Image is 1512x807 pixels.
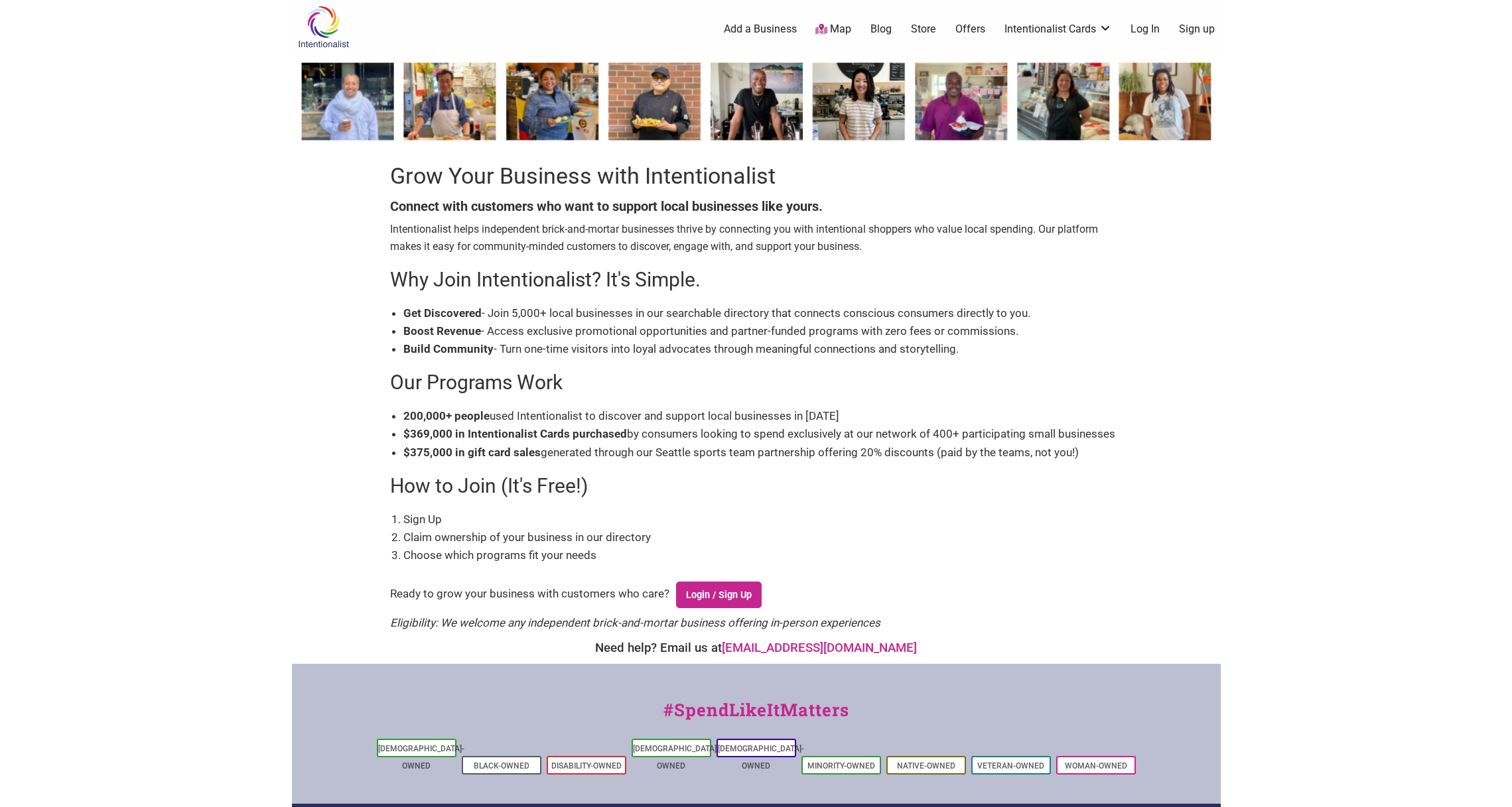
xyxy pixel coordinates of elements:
b: 200,000+ people [403,409,490,422]
img: Intentionalist [292,5,355,48]
a: Map [815,22,851,37]
h2: Why Join Intentionalist? It's Simple. [390,266,1123,294]
a: [DEMOGRAPHIC_DATA]-Owned [378,744,464,771]
a: Blog [870,22,892,36]
a: Store [911,22,936,36]
li: Claim ownership of your business in our directory [403,528,1123,546]
em: Eligibility: We welcome any independent brick-and-mortar business offering in-person experiences [390,616,880,629]
a: Minority-Owned [807,761,875,771]
a: Offers [955,22,985,36]
li: - Join 5,000+ local businesses in our searchable directory that connects conscious consumers dire... [403,304,1123,322]
b: Connect with customers who want to support local businesses like yours. [390,198,823,214]
a: Native-Owned [897,761,955,771]
a: [DEMOGRAPHIC_DATA]-Owned [718,744,804,771]
img: Welcome Banner [292,53,1221,150]
a: Add a Business [724,22,797,36]
a: Black-Owned [474,761,529,771]
a: Woman-Owned [1065,761,1127,771]
a: Login / Sign Up [676,582,762,608]
div: Ready to grow your business with customers who care? [390,575,1123,615]
a: Sign up [1179,22,1215,36]
b: Build Community [403,342,494,355]
b: Boost Revenue [403,324,481,338]
a: [DEMOGRAPHIC_DATA]-Owned [633,744,719,771]
li: generated through our Seattle sports team partnership offering 20% discounts (paid by the teams, ... [403,444,1123,462]
b: $369,000 in Intentionalist Cards purchased [403,427,627,440]
li: - Turn one-time visitors into loyal advocates through meaningful connections and storytelling. [403,340,1123,358]
b: Get Discovered [403,306,482,320]
li: by consumers looking to spend exclusively at our network of 400+ participating small businesses [403,425,1123,443]
div: Need help? Email us at [299,639,1214,657]
div: #SpendLikeItMatters [292,697,1221,736]
li: Sign Up [403,511,1123,528]
a: Disability-Owned [551,761,622,771]
li: - Access exclusive promotional opportunities and partner-funded programs with zero fees or commis... [403,322,1123,340]
a: [EMAIL_ADDRESS][DOMAIN_NAME] [722,641,917,655]
h1: Grow Your Business with Intentionalist [390,160,1123,192]
h2: Our Programs Work [390,369,1123,397]
a: Intentionalist Cards [1004,22,1112,36]
a: Veteran-Owned [977,761,1044,771]
h2: How to Join (It's Free!) [390,472,1123,500]
a: Log In [1131,22,1160,36]
li: used Intentionalist to discover and support local businesses in [DATE] [403,407,1123,425]
li: Choose which programs fit your needs [403,546,1123,564]
p: Intentionalist helps independent brick-and-mortar businesses thrive by connecting you with intent... [390,221,1123,255]
b: $375,000 in gift card sales [403,446,541,459]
